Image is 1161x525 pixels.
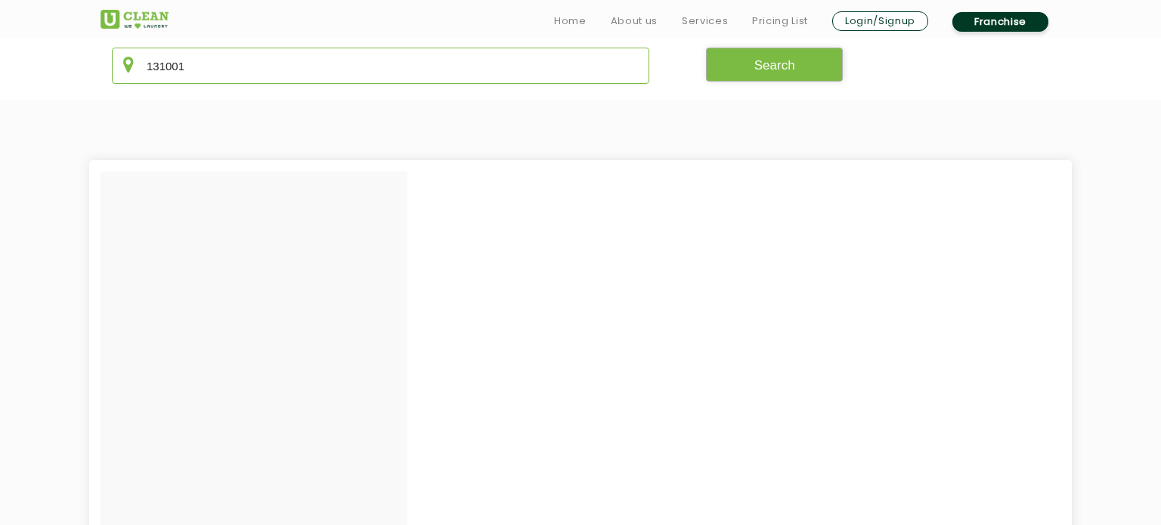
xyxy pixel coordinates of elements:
[832,11,928,31] a: Login/Signup
[554,12,587,30] a: Home
[101,10,169,29] img: UClean Laundry and Dry Cleaning
[752,12,808,30] a: Pricing List
[611,12,658,30] a: About us
[952,12,1048,32] a: Franchise
[682,12,728,30] a: Services
[112,48,649,84] input: Enter city/area/pin Code
[706,48,844,82] button: Search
